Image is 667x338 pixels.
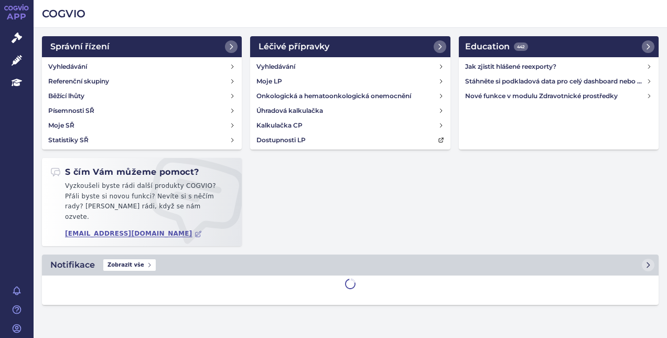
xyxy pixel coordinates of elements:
[250,36,450,57] a: Léčivé přípravky
[256,61,295,72] h4: Vyhledávání
[48,120,74,131] h4: Moje SŘ
[252,89,448,103] a: Onkologická a hematoonkologická onemocnění
[48,61,87,72] h4: Vyhledávání
[459,36,659,57] a: Education442
[44,133,240,147] a: Statistiky SŘ
[44,59,240,74] a: Vyhledávání
[256,105,323,116] h4: Úhradová kalkulačka
[252,118,448,133] a: Kalkulačka CP
[465,91,647,101] h4: Nové funkce v modulu Zdravotnické prostředky
[44,89,240,103] a: Běžící lhůty
[252,74,448,89] a: Moje LP
[48,91,84,101] h4: Běžící lhůty
[44,74,240,89] a: Referenční skupiny
[461,89,657,103] a: Nové funkce v modulu Zdravotnické prostředky
[65,230,202,238] a: [EMAIL_ADDRESS][DOMAIN_NAME]
[50,166,199,178] h2: S čím Vám můžeme pomoct?
[44,118,240,133] a: Moje SŘ
[256,91,411,101] h4: Onkologická a hematoonkologická onemocnění
[42,36,242,57] a: Správní řízení
[42,6,659,21] h2: COGVIO
[465,61,647,72] h4: Jak zjistit hlášené reexporty?
[461,74,657,89] a: Stáhněte si podkladová data pro celý dashboard nebo obrázek grafu v COGVIO App modulu Analytics
[465,76,647,87] h4: Stáhněte si podkladová data pro celý dashboard nebo obrázek grafu v COGVIO App modulu Analytics
[252,103,448,118] a: Úhradová kalkulačka
[42,255,659,276] a: NotifikaceZobrazit vše
[256,76,282,87] h4: Moje LP
[44,103,240,118] a: Písemnosti SŘ
[48,76,109,87] h4: Referenční skupiny
[50,259,95,271] h2: Notifikace
[252,133,448,147] a: Dostupnosti LP
[465,40,528,53] h2: Education
[50,181,233,226] p: Vyzkoušeli byste rádi další produkty COGVIO? Přáli byste si novou funkci? Nevíte si s něčím rady?...
[256,135,306,145] h4: Dostupnosti LP
[252,59,448,74] a: Vyhledávání
[48,105,94,116] h4: Písemnosti SŘ
[50,40,110,53] h2: Správní řízení
[514,43,528,51] span: 442
[461,59,657,74] a: Jak zjistit hlášené reexporty?
[103,259,156,271] span: Zobrazit vše
[256,120,303,131] h4: Kalkulačka CP
[48,135,89,145] h4: Statistiky SŘ
[259,40,329,53] h2: Léčivé přípravky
